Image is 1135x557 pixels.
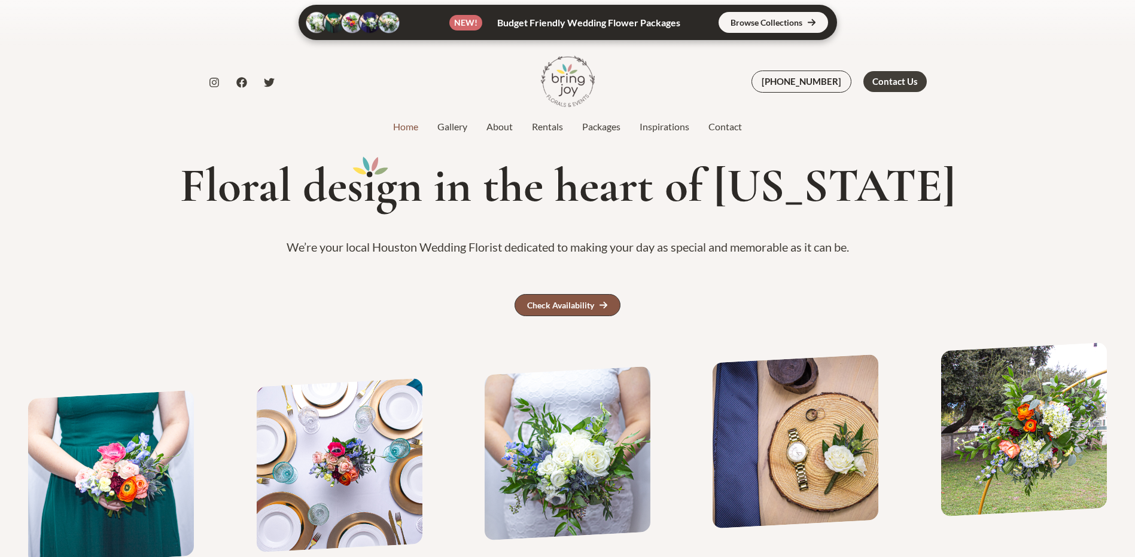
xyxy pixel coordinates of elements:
h1: Floral des gn in the heart of [US_STATE] [14,160,1121,212]
a: Packages [573,120,630,134]
a: Rentals [522,120,573,134]
a: Check Availability [515,294,620,316]
mark: i [363,160,376,212]
a: Inspirations [630,120,699,134]
a: [PHONE_NUMBER] [751,71,851,93]
a: Contact Us [863,71,927,92]
img: Bring Joy [541,54,595,108]
a: Home [384,120,428,134]
nav: Site Navigation [384,118,751,136]
div: Check Availability [527,301,594,310]
a: Gallery [428,120,477,134]
a: Twitter [264,77,275,88]
p: We’re your local Houston Wedding Florist dedicated to making your day as special and memorable as... [14,236,1121,258]
a: About [477,120,522,134]
a: Instagram [209,77,220,88]
a: Contact [699,120,751,134]
a: Facebook [236,77,247,88]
